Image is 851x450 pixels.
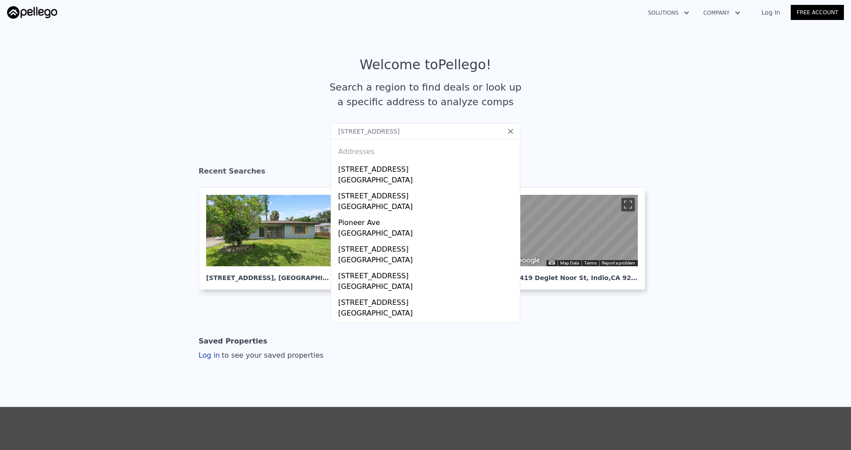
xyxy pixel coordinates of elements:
[338,214,516,228] div: Pioneer Ave
[584,261,597,265] a: Terms (opens in new tab)
[360,57,492,73] div: Welcome to Pellego !
[338,308,516,320] div: [GEOGRAPHIC_DATA]
[220,351,324,359] span: to see your saved properties
[791,5,844,20] a: Free Account
[199,187,347,290] a: [STREET_ADDRESS], [GEOGRAPHIC_DATA]
[338,241,516,255] div: [STREET_ADDRESS]
[338,161,516,175] div: [STREET_ADDRESS]
[511,195,638,266] div: Street View
[621,198,635,211] button: Toggle fullscreen view
[549,261,555,264] button: Keyboard shortcuts
[751,8,791,17] a: Log In
[641,5,696,21] button: Solutions
[7,6,57,19] img: Pellego
[338,228,516,241] div: [GEOGRAPHIC_DATA]
[609,274,644,281] span: , CA 92201
[560,260,579,266] button: Map Data
[338,294,516,308] div: [STREET_ADDRESS]
[504,187,652,290] a: Map 43419 Deglet Noor St, Indio,CA 92201
[335,139,516,161] div: Addresses
[199,332,267,350] div: Saved Properties
[338,281,516,294] div: [GEOGRAPHIC_DATA]
[513,255,543,266] img: Google
[338,201,516,214] div: [GEOGRAPHIC_DATA]
[511,266,638,282] div: 43419 Deglet Noor St , Indio
[326,80,525,109] div: Search a region to find deals or look up a specific address to analyze comps
[696,5,747,21] button: Company
[338,175,516,187] div: [GEOGRAPHIC_DATA]
[199,159,652,187] div: Recent Searches
[206,266,333,282] div: [STREET_ADDRESS] , [GEOGRAPHIC_DATA]
[511,195,638,266] div: Map
[338,255,516,267] div: [GEOGRAPHIC_DATA]
[338,267,516,281] div: [STREET_ADDRESS]
[331,123,520,139] input: Search an address or region...
[513,255,543,266] a: Open this area in Google Maps (opens a new window)
[338,320,516,335] div: [STREET_ADDRESS]
[199,350,324,361] div: Log in
[338,187,516,201] div: [STREET_ADDRESS]
[602,261,635,265] a: Report a problem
